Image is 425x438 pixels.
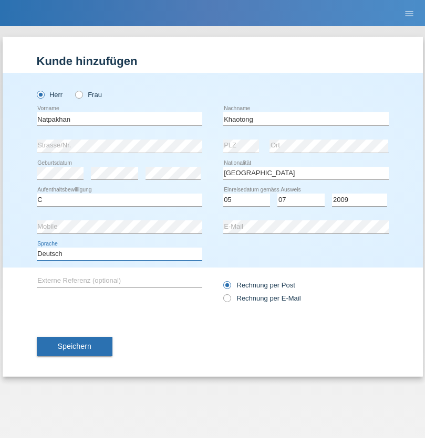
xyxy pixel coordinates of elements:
[37,91,44,98] input: Herr
[58,342,91,350] span: Speichern
[37,337,112,357] button: Speichern
[223,281,295,289] label: Rechnung per Post
[223,294,301,302] label: Rechnung per E-Mail
[37,55,389,68] h1: Kunde hinzufügen
[37,91,63,99] label: Herr
[223,294,230,307] input: Rechnung per E-Mail
[404,8,414,19] i: menu
[75,91,82,98] input: Frau
[75,91,102,99] label: Frau
[399,10,420,16] a: menu
[223,281,230,294] input: Rechnung per Post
